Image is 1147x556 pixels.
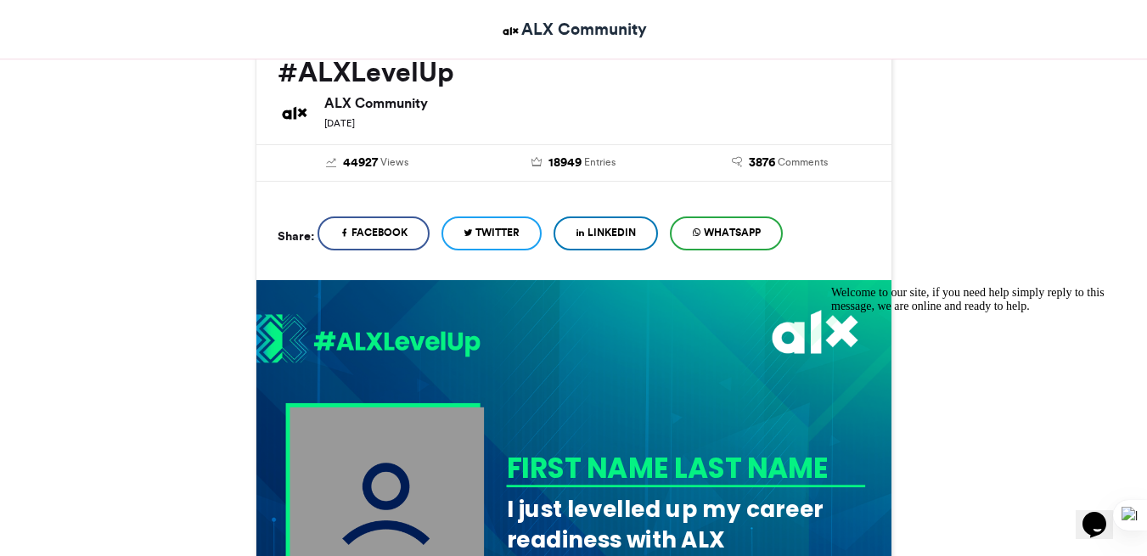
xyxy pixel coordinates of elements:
span: Views [380,154,408,170]
img: 1721821317.056-e66095c2f9b7be57613cf5c749b4708f54720bc2.png [256,313,481,368]
span: WhatsApp [704,225,761,240]
span: Entries [584,154,616,170]
a: 44927 Views [278,154,458,172]
a: Facebook [318,216,430,250]
a: ALX Community [500,17,647,42]
h2: #ALXLevelUp [278,57,870,87]
span: 44927 [343,154,378,172]
span: Facebook [351,225,408,240]
div: FIRST NAME LAST NAME [506,448,859,487]
span: 3876 [749,154,775,172]
span: Comments [778,154,828,170]
a: 3876 Comments [689,154,870,172]
span: LinkedIn [588,225,636,240]
small: [DATE] [324,117,355,129]
h5: Share: [278,225,314,247]
img: ALX Community [278,96,312,130]
iframe: chat widget [824,279,1130,480]
span: 18949 [548,154,582,172]
div: I just levelled up my career readiness with ALX [506,493,865,555]
img: ALX Community [500,20,521,42]
iframe: chat widget [1076,488,1130,539]
h6: ALX Community [324,96,870,110]
a: WhatsApp [670,216,783,250]
a: Twitter [441,216,542,250]
span: Twitter [475,225,520,240]
a: LinkedIn [554,216,658,250]
span: Welcome to our site, if you need help simply reply to this message, we are online and ready to help. [7,7,280,33]
a: 18949 Entries [483,154,664,172]
div: Welcome to our site, if you need help simply reply to this message, we are online and ready to help. [7,7,312,34]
